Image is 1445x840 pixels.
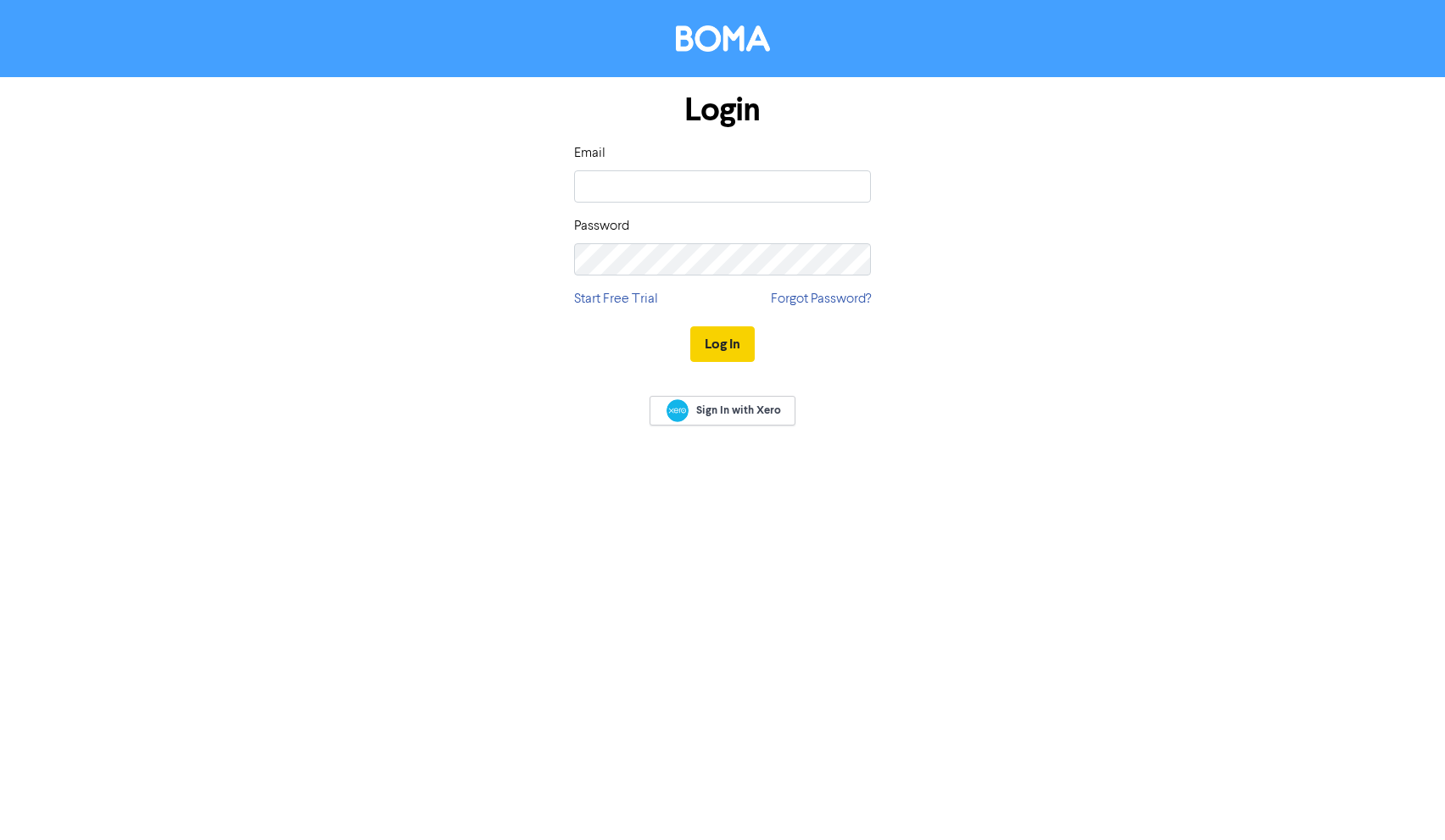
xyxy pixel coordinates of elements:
span: Sign In with Xero [696,403,781,418]
label: Email [574,143,605,164]
label: Password [574,216,629,236]
button: Log In [690,326,755,362]
img: BOMA Logo [676,25,770,52]
iframe: Chat Widget [1360,759,1445,840]
a: Sign In with Xero [650,396,795,426]
a: Start Free Trial [574,289,658,309]
img: Xero logo [667,399,689,422]
a: Forgot Password? [771,289,871,309]
h1: Login [574,91,871,130]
